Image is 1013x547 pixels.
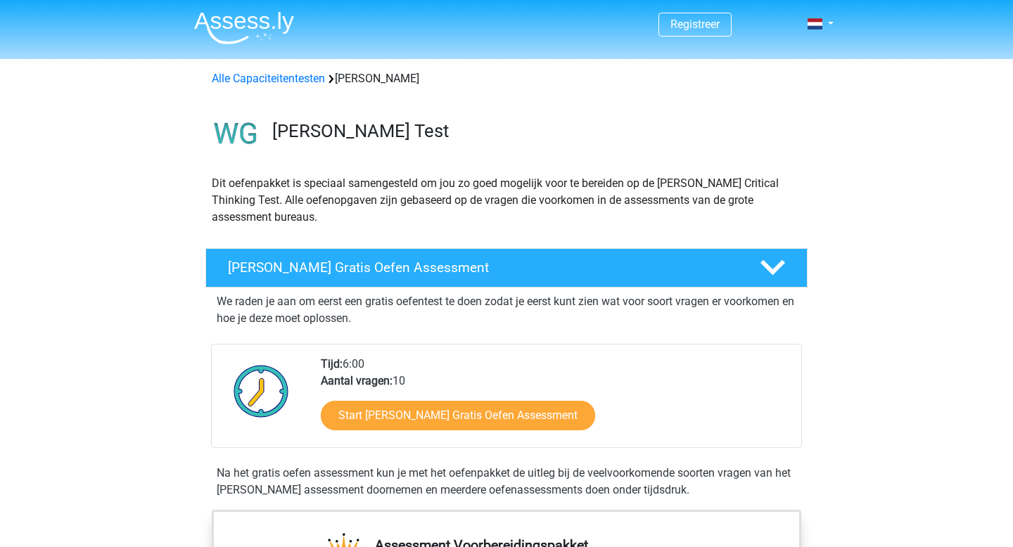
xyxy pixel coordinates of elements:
a: Start [PERSON_NAME] Gratis Oefen Assessment [321,401,595,430]
a: [PERSON_NAME] Gratis Oefen Assessment [200,248,813,288]
b: Aantal vragen: [321,374,393,387]
p: Dit oefenpakket is speciaal samengesteld om jou zo goed mogelijk voor te bereiden op de [PERSON_N... [212,175,801,226]
div: 6:00 10 [310,356,801,447]
div: Na het gratis oefen assessment kun je met het oefenpakket de uitleg bij de veelvoorkomende soorte... [211,465,802,498]
div: [PERSON_NAME] [206,70,807,87]
a: Registreer [670,18,720,31]
h3: [PERSON_NAME] Test [272,120,796,142]
img: Klok [226,356,297,426]
h4: [PERSON_NAME] Gratis Oefen Assessment [228,259,737,276]
p: We raden je aan om eerst een gratis oefentest te doen zodat je eerst kunt zien wat voor soort vra... [217,293,796,327]
img: watson glaser [206,104,266,164]
a: Alle Capaciteitentesten [212,72,325,85]
img: Assessly [194,11,294,44]
b: Tijd: [321,357,343,371]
